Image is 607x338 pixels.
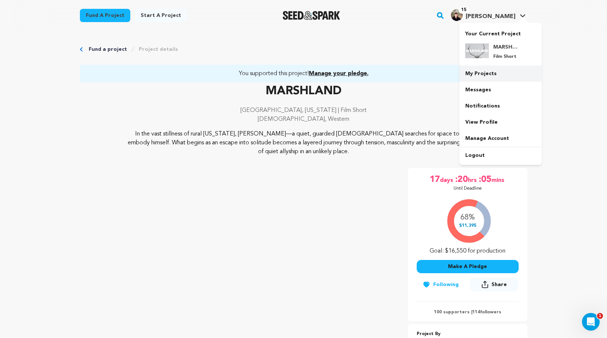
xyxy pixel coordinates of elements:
p: In the vast stillness of rural [US_STATE], [PERSON_NAME]—a quiet, guarded [DEMOGRAPHIC_DATA] sear... [124,130,483,156]
span: [PERSON_NAME] [466,14,515,20]
a: Project details [139,46,178,53]
p: [DEMOGRAPHIC_DATA], Western [80,115,527,124]
span: days [440,174,455,186]
a: Fund a project [80,9,130,22]
a: Start a project [135,9,187,22]
p: 100 supporters | followers [417,309,519,315]
img: Seed&Spark Logo Dark Mode [283,11,340,20]
a: Fund a project [89,46,127,53]
a: Logout [459,147,542,163]
p: Your Current Project [465,27,536,38]
span: 1 [597,313,603,319]
a: View Profile [459,114,542,130]
span: mins [491,174,506,186]
a: Seed&Spark Homepage [283,11,340,20]
span: :20 [455,174,468,186]
div: Ray C.'s Profile [451,9,515,21]
span: Manage your pledge. [309,71,368,77]
span: hrs [468,174,478,186]
p: MARSHLAND [80,82,527,100]
button: Share [470,278,518,291]
span: 17 [430,174,440,186]
div: Breadcrumb [80,46,527,53]
a: My Projects [459,66,542,82]
span: Share [470,278,518,294]
span: 114 [472,310,480,314]
span: 15 [458,6,469,14]
h4: MARSHLAND [493,43,520,51]
a: Your Current Project MARSHLAND Film Short [465,27,536,66]
span: :05 [478,174,491,186]
p: Until Deadline [454,186,482,191]
button: Make A Pledge [417,260,519,273]
img: ff8e4f4b12bdcf52.jpg [451,9,463,21]
a: Notifications [459,98,542,114]
img: 09b29b5eb8fc687e.jpg [465,43,489,58]
a: Messages [459,82,542,98]
span: Share [491,281,507,288]
p: Film Short [493,54,520,60]
a: Manage Account [459,130,542,147]
iframe: Intercom live chat [582,313,600,331]
p: [GEOGRAPHIC_DATA], [US_STATE] | Film Short [80,106,527,115]
span: Ray C.'s Profile [449,8,527,23]
a: You supported this project!Manage your pledge. [89,69,519,78]
a: Ray C.'s Profile [449,8,527,21]
button: Following [417,278,465,291]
